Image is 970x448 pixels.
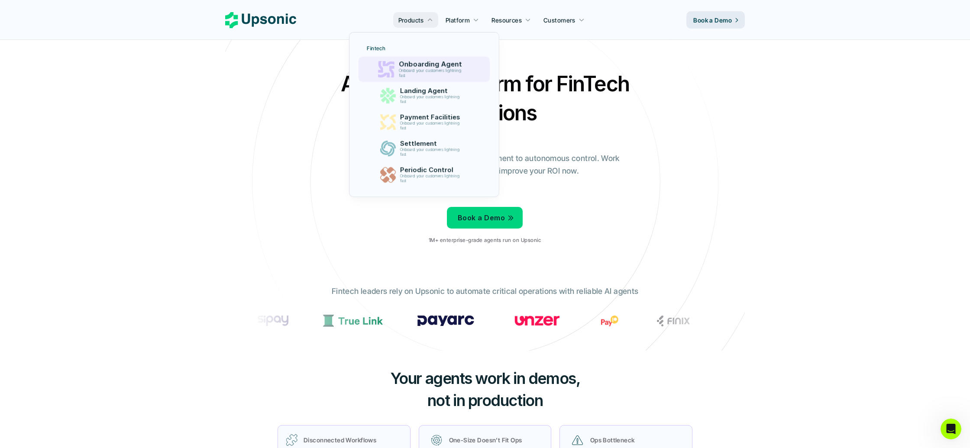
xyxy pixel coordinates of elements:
[362,136,487,161] a: SettlementOnboard your customers lightning fast
[400,121,463,131] p: Onboard your customers lightning fast
[446,16,470,25] p: Platform
[304,435,402,445] p: Disconnected Workflows
[400,87,464,95] p: Landing Agent
[398,60,466,68] p: Onboarding Agent
[358,57,489,82] a: Onboarding AgentOnboard your customers lightning fast
[393,12,438,28] a: Products
[447,207,523,229] a: Book a Demo
[398,68,465,78] p: Onboard your customers lightning fast
[427,391,543,410] span: not in production
[941,419,961,439] iframe: Intercom live chat
[400,95,463,104] p: Onboard your customers lightning fast
[333,69,637,127] h2: Agentic AI Platform for FinTech Operations
[390,369,580,388] span: Your agents work in demos,
[344,152,626,177] p: From onboarding to compliance to settlement to autonomous control. Work with %82 more efficiency ...
[362,84,487,108] a: Landing AgentOnboard your customers lightning fast
[400,148,463,157] p: Onboard your customers lightning fast
[590,435,680,445] p: Ops Bottleneck
[367,45,385,52] p: Fintech
[693,16,732,25] p: Book a Demo
[543,16,576,25] p: Customers
[400,166,464,174] p: Periodic Control
[398,16,424,25] p: Products
[400,140,464,148] p: Settlement
[449,435,539,445] p: One-Size Doesn’t Fit Ops
[332,285,638,298] p: Fintech leaders rely on Upsonic to automate critical operations with reliable AI agents
[491,16,522,25] p: Resources
[400,174,463,184] p: Onboard your customers lightning fast
[400,113,464,121] p: Payment Facilities
[362,110,487,134] a: Payment FacilitiesOnboard your customers lightning fast
[686,11,745,29] a: Book a Demo
[458,212,505,224] p: Book a Demo
[429,237,541,243] p: 1M+ enterprise-grade agents run on Upsonic
[362,163,487,187] a: Periodic ControlOnboard your customers lightning fast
